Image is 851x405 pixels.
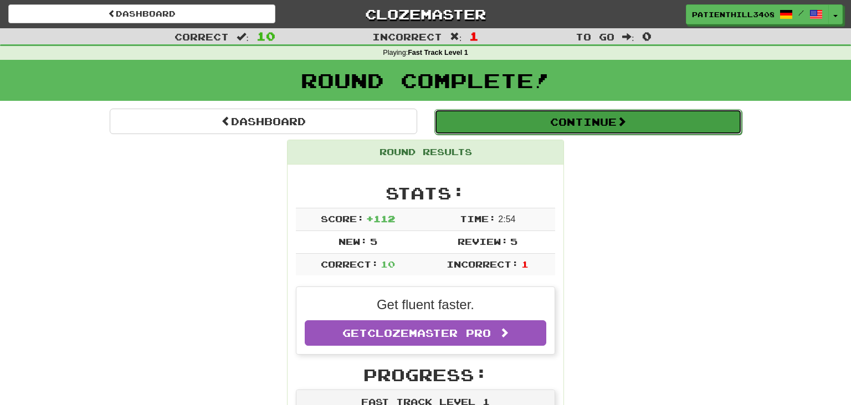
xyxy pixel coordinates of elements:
[4,69,847,91] h1: Round Complete!
[296,366,555,384] h2: Progress:
[292,4,559,24] a: Clozemaster
[305,320,546,346] a: GetClozemaster Pro
[576,31,614,42] span: To go
[622,32,634,42] span: :
[469,29,479,43] span: 1
[521,259,529,269] span: 1
[8,4,275,23] a: Dashboard
[110,109,417,134] a: Dashboard
[305,295,546,314] p: Get fluent faster.
[237,32,249,42] span: :
[498,214,515,224] span: 2 : 54
[510,236,517,247] span: 5
[288,140,563,165] div: Round Results
[447,259,519,269] span: Incorrect:
[381,259,395,269] span: 10
[798,9,804,17] span: /
[460,213,496,224] span: Time:
[370,236,377,247] span: 5
[366,213,395,224] span: + 112
[339,236,367,247] span: New:
[642,29,652,43] span: 0
[296,184,555,202] h2: Stats:
[434,109,742,135] button: Continue
[686,4,829,24] a: PatientHill3408 /
[175,31,229,42] span: Correct
[450,32,462,42] span: :
[458,236,508,247] span: Review:
[321,259,378,269] span: Correct:
[408,49,468,57] strong: Fast Track Level 1
[372,31,442,42] span: Incorrect
[321,213,364,224] span: Score:
[692,9,774,19] span: PatientHill3408
[257,29,275,43] span: 10
[367,327,491,339] span: Clozemaster Pro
